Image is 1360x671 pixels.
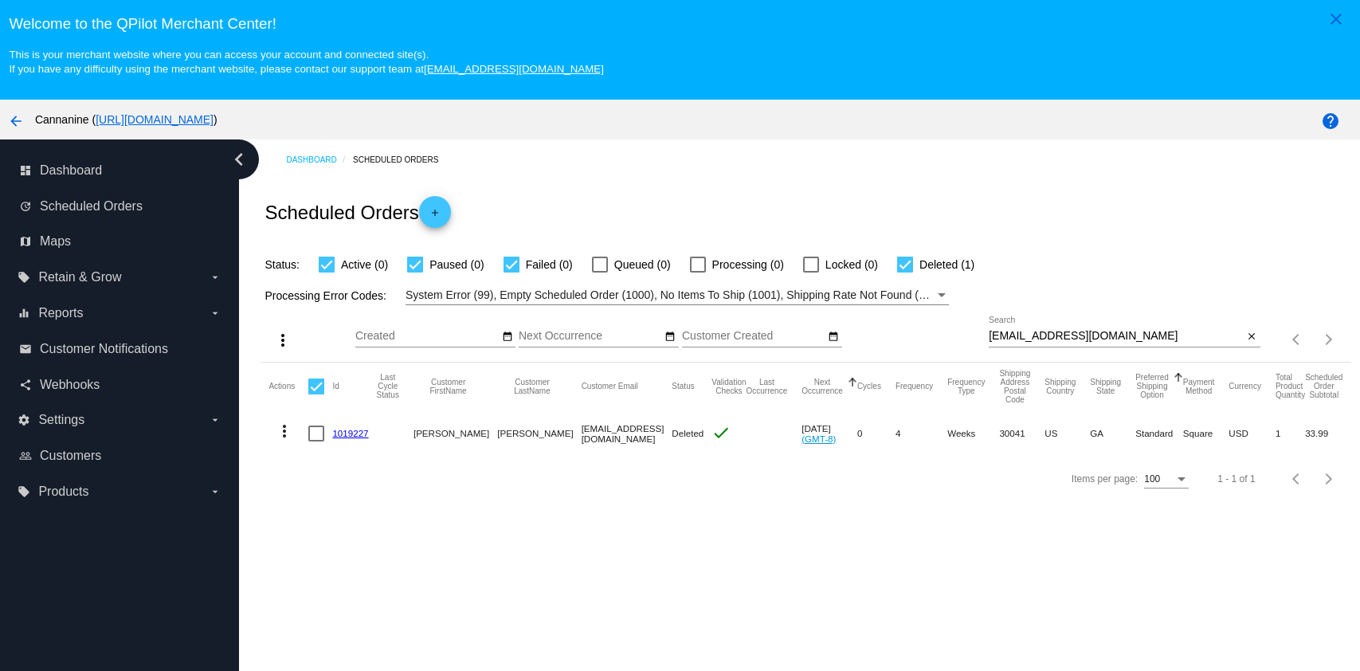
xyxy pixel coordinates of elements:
[1183,378,1214,395] button: Change sorting for PaymentMethod.Type
[35,113,218,126] span: Cannanine ( )
[1313,324,1345,355] button: Next page
[1246,331,1257,343] mat-icon: close
[682,330,825,343] input: Customer Created
[19,372,221,398] a: share Webhooks
[9,49,603,75] small: This is your merchant website where you can access your account and connected site(s). If you hav...
[1072,473,1138,485] div: Items per page:
[19,443,221,469] a: people_outline Customers
[6,112,25,131] mat-icon: arrow_back
[209,485,221,498] i: arrow_drop_down
[332,382,339,391] button: Change sorting for Id
[896,410,947,457] mat-cell: 4
[672,428,704,438] span: Deleted
[353,147,453,172] a: Scheduled Orders
[1321,112,1340,131] mat-icon: help
[1305,373,1342,399] button: Change sorting for Subtotal
[1135,373,1169,399] button: Change sorting for PreferredShippingOption
[801,378,843,395] button: Change sorting for NextOccurrenceUtc
[18,307,30,320] i: equalizer
[40,234,71,249] span: Maps
[712,255,784,274] span: Processing (0)
[857,410,896,457] mat-cell: 0
[341,255,388,274] span: Active (0)
[377,373,399,399] button: Change sorting for LastProcessingCycleId
[19,194,221,219] a: update Scheduled Orders
[1044,410,1090,457] mat-cell: US
[18,271,30,284] i: local_offer
[747,378,788,395] button: Change sorting for LastOccurrenceUtc
[40,378,100,392] span: Webhooks
[582,382,638,391] button: Change sorting for CustomerEmail
[209,414,221,426] i: arrow_drop_down
[1276,363,1305,410] mat-header-cell: Total Product Quantity
[1313,463,1345,495] button: Next page
[19,379,32,391] i: share
[19,200,32,213] i: update
[286,147,353,172] a: Dashboard
[19,235,32,248] i: map
[801,434,836,444] a: (GMT-8)
[429,255,484,274] span: Paused (0)
[1229,382,1261,391] button: Change sorting for CurrencyIso
[801,410,857,457] mat-cell: [DATE]
[209,271,221,284] i: arrow_drop_down
[1281,324,1313,355] button: Previous page
[947,378,985,395] button: Change sorting for FrequencyType
[989,330,1244,343] input: Search
[19,449,32,462] i: people_outline
[1144,474,1189,485] mat-select: Items per page:
[1090,410,1135,457] mat-cell: GA
[425,207,445,226] mat-icon: add
[265,289,386,302] span: Processing Error Codes:
[406,285,949,305] mat-select: Filter by Processing Error Codes
[19,336,221,362] a: email Customer Notifications
[265,196,450,228] h2: Scheduled Orders
[519,330,662,343] input: Next Occurrence
[424,63,604,75] a: [EMAIL_ADDRESS][DOMAIN_NAME]
[1327,10,1346,29] mat-icon: close
[526,255,573,274] span: Failed (0)
[275,422,294,441] mat-icon: more_vert
[614,255,671,274] span: Queued (0)
[273,331,292,350] mat-icon: more_vert
[999,369,1030,404] button: Change sorting for ShippingPostcode
[919,255,974,274] span: Deleted (1)
[857,382,881,391] button: Change sorting for Cycles
[1305,410,1357,457] mat-cell: 33.99
[38,270,121,284] span: Retain & Grow
[40,199,143,214] span: Scheduled Orders
[582,410,672,457] mat-cell: [EMAIL_ADDRESS][DOMAIN_NAME]
[896,382,933,391] button: Change sorting for Frequency
[18,485,30,498] i: local_offer
[1229,410,1276,457] mat-cell: USD
[1090,378,1121,395] button: Change sorting for ShippingState
[1183,410,1229,457] mat-cell: Square
[226,147,252,172] i: chevron_left
[825,255,878,274] span: Locked (0)
[19,164,32,177] i: dashboard
[999,410,1044,457] mat-cell: 30041
[497,410,581,457] mat-cell: [PERSON_NAME]
[268,363,308,410] mat-header-cell: Actions
[1276,410,1305,457] mat-cell: 1
[1144,473,1160,485] span: 100
[413,410,497,457] mat-cell: [PERSON_NAME]
[828,331,839,343] mat-icon: date_range
[18,414,30,426] i: settings
[711,423,731,442] mat-icon: check
[38,485,88,499] span: Products
[40,163,102,178] span: Dashboard
[502,331,513,343] mat-icon: date_range
[497,378,566,395] button: Change sorting for CustomerLastName
[19,343,32,355] i: email
[19,229,221,254] a: map Maps
[19,158,221,183] a: dashboard Dashboard
[38,413,84,427] span: Settings
[40,342,168,356] span: Customer Notifications
[40,449,101,463] span: Customers
[209,307,221,320] i: arrow_drop_down
[332,428,368,438] a: 1019227
[38,306,83,320] span: Reports
[664,331,676,343] mat-icon: date_range
[1044,378,1076,395] button: Change sorting for ShippingCountry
